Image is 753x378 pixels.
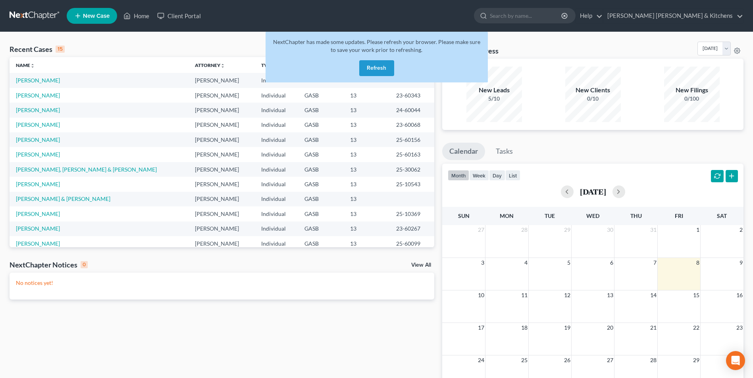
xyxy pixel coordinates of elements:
[649,355,657,365] span: 28
[466,95,522,103] div: 5/10
[16,92,60,99] a: [PERSON_NAME]
[695,258,700,267] span: 8
[717,212,727,219] span: Sat
[390,118,434,132] td: 23-60068
[10,260,88,269] div: NextChapter Notices
[195,62,225,68] a: Attorneyunfold_more
[255,206,299,221] td: Individual
[16,77,60,84] a: [PERSON_NAME]
[565,95,621,103] div: 0/10
[16,240,60,247] a: [PERSON_NAME]
[255,221,299,236] td: Individual
[298,206,343,221] td: GASB
[344,103,390,117] td: 13
[16,225,60,232] a: [PERSON_NAME]
[565,86,621,95] div: New Clients
[606,290,614,300] span: 13
[609,258,614,267] span: 6
[16,279,428,287] p: No notices yet!
[83,13,110,19] span: New Case
[586,212,599,219] span: Wed
[390,147,434,162] td: 25-60163
[344,221,390,236] td: 13
[298,236,343,251] td: GASB
[390,221,434,236] td: 23-60267
[189,103,255,117] td: [PERSON_NAME]
[255,236,299,251] td: Individual
[189,236,255,251] td: [PERSON_NAME]
[153,9,205,23] a: Client Portal
[390,236,434,251] td: 25-60099
[16,210,60,217] a: [PERSON_NAME]
[477,323,485,332] span: 17
[520,323,528,332] span: 18
[390,162,434,177] td: 25-30062
[489,143,520,160] a: Tasks
[520,225,528,235] span: 28
[580,187,606,196] h2: [DATE]
[298,88,343,103] td: GASB
[649,225,657,235] span: 31
[458,212,470,219] span: Sun
[255,103,299,117] td: Individual
[695,225,700,235] span: 1
[736,290,743,300] span: 16
[390,177,434,191] td: 25-10543
[344,206,390,221] td: 13
[255,88,299,103] td: Individual
[10,44,65,54] div: Recent Cases
[16,62,35,68] a: Nameunfold_more
[469,170,489,181] button: week
[390,132,434,147] td: 25-60156
[664,86,720,95] div: New Filings
[344,162,390,177] td: 13
[442,143,485,160] a: Calendar
[606,225,614,235] span: 30
[298,132,343,147] td: GASB
[220,63,225,68] i: unfold_more
[298,162,343,177] td: GASB
[189,162,255,177] td: [PERSON_NAME]
[466,86,522,95] div: New Leads
[692,355,700,365] span: 29
[736,323,743,332] span: 23
[489,170,505,181] button: day
[505,170,520,181] button: list
[344,177,390,191] td: 13
[189,118,255,132] td: [PERSON_NAME]
[119,9,153,23] a: Home
[16,181,60,187] a: [PERSON_NAME]
[649,290,657,300] span: 14
[298,118,343,132] td: GASB
[16,121,60,128] a: [PERSON_NAME]
[30,63,35,68] i: unfold_more
[344,192,390,206] td: 13
[261,62,278,68] a: Typeunfold_more
[563,290,571,300] span: 12
[563,225,571,235] span: 29
[189,206,255,221] td: [PERSON_NAME]
[630,212,642,219] span: Thu
[606,323,614,332] span: 20
[16,151,60,158] a: [PERSON_NAME]
[692,323,700,332] span: 22
[739,225,743,235] span: 2
[520,290,528,300] span: 11
[477,290,485,300] span: 10
[189,88,255,103] td: [PERSON_NAME]
[726,351,745,370] div: Open Intercom Messenger
[566,258,571,267] span: 5
[344,132,390,147] td: 13
[344,236,390,251] td: 13
[524,258,528,267] span: 4
[255,73,299,88] td: Individual
[480,258,485,267] span: 3
[255,118,299,132] td: Individual
[16,166,157,173] a: [PERSON_NAME], [PERSON_NAME] & [PERSON_NAME]
[739,258,743,267] span: 9
[298,192,343,206] td: GASB
[255,162,299,177] td: Individual
[500,212,514,219] span: Mon
[390,206,434,221] td: 25-10369
[545,212,555,219] span: Tue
